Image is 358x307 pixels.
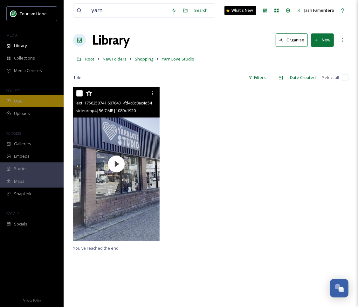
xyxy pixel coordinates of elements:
img: thumbnail [73,87,160,241]
span: Jash Famentera [304,7,334,13]
input: Search your library [88,4,168,18]
button: Organise [276,33,308,46]
a: Shopping [135,55,154,63]
a: New Folders [103,55,127,63]
span: Yarn Love Studio [162,56,194,62]
div: Date Created [287,71,319,84]
span: Tourism Hope [20,11,47,17]
span: video/mp4 | 56.7 MB | 1080 x 1920 [76,108,136,113]
span: New Folders [103,56,127,62]
span: ext_1756250741.607843_-fd4c8c8ac4d5476a93eaf5dbd59d39e7.mp4 [76,100,205,106]
span: Privacy Policy [23,298,41,303]
span: Select all [322,75,339,81]
span: Media Centres [14,68,42,74]
span: Root [85,56,94,62]
span: Shopping [135,56,154,62]
span: Uploads [14,111,30,117]
span: SnapLink [14,191,31,197]
button: New [311,33,334,46]
a: Privacy Policy [23,296,41,304]
span: 1 file [73,75,81,81]
span: Embeds [14,153,30,159]
span: MEDIA [6,33,17,38]
a: Yarn Love Studio [162,55,194,63]
span: You've reached the end [73,245,119,251]
a: Jash Famentera [294,4,337,17]
div: Filters [245,71,269,84]
a: What's New [224,6,256,15]
button: Open Chat [330,279,348,297]
span: SOCIALS [6,211,19,216]
span: UGC [14,98,23,104]
span: COLLECT [6,88,20,93]
img: logo.png [10,11,17,17]
div: Search [191,4,211,17]
span: Galleries [14,141,31,147]
span: Socials [14,221,27,227]
a: Organise [276,33,311,46]
a: Root [85,55,94,63]
span: Collections [14,55,35,61]
span: Stories [14,166,28,172]
span: WIDGETS [6,131,21,136]
span: Library [14,43,27,49]
span: Maps [14,178,24,184]
a: Library [92,31,130,50]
